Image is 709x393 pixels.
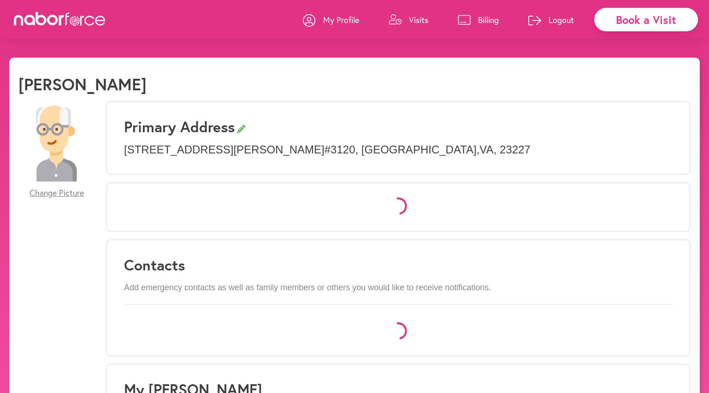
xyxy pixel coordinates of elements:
p: Add emergency contacts as well as family members or others you would like to receive notifications. [124,283,673,293]
a: Logout [528,6,574,34]
h3: Contacts [124,256,673,274]
a: Visits [389,6,428,34]
h1: [PERSON_NAME] [18,74,147,94]
div: Book a Visit [594,8,698,31]
p: Visits [409,14,428,25]
img: 28479a6084c73c1d882b58007db4b51f.png [18,106,95,182]
a: My Profile [303,6,359,34]
p: My Profile [323,14,359,25]
a: Billing [458,6,499,34]
p: Logout [549,14,574,25]
h3: Primary Address [124,118,673,135]
span: Change Picture [30,188,84,198]
p: Billing [478,14,499,25]
p: [STREET_ADDRESS][PERSON_NAME] #3120 , [GEOGRAPHIC_DATA] , VA , 23227 [124,143,673,157]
